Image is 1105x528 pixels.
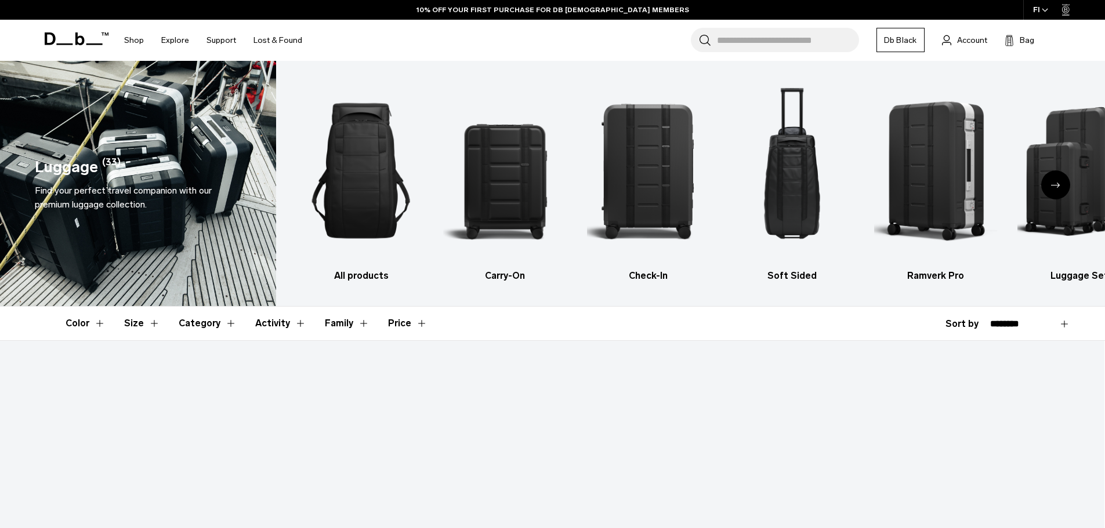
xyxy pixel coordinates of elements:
[874,78,998,263] img: Db
[443,78,567,283] li: 2 / 6
[102,155,121,179] span: (33)
[161,20,189,61] a: Explore
[874,78,998,283] a: Db Ramverk Pro
[730,78,854,283] a: Db Soft Sided
[443,78,567,263] img: Db
[206,20,236,61] a: Support
[1041,170,1070,199] div: Next slide
[942,33,987,47] a: Account
[255,307,306,340] button: Toggle Filter
[66,307,106,340] button: Toggle Filter
[587,78,711,263] img: Db
[416,5,689,15] a: 10% OFF YOUR FIRST PURCHASE FOR DB [DEMOGRAPHIC_DATA] MEMBERS
[443,78,567,283] a: Db Carry-On
[299,78,423,283] a: Db All products
[730,78,854,263] img: Db
[730,269,854,283] h3: Soft Sided
[35,185,212,210] span: Find your perfect travel companion with our premium luggage collection.
[730,78,854,283] li: 4 / 6
[443,269,567,283] h3: Carry-On
[388,307,427,340] button: Toggle Price
[325,307,369,340] button: Toggle Filter
[124,307,160,340] button: Toggle Filter
[587,78,711,283] a: Db Check-In
[957,34,987,46] span: Account
[299,78,423,283] li: 1 / 6
[1020,34,1034,46] span: Bag
[299,269,423,283] h3: All products
[587,269,711,283] h3: Check-In
[1005,33,1034,47] button: Bag
[179,307,237,340] button: Toggle Filter
[35,155,98,179] h1: Luggage
[874,269,998,283] h3: Ramverk Pro
[115,20,311,61] nav: Main Navigation
[587,78,711,283] li: 3 / 6
[253,20,302,61] a: Lost & Found
[299,78,423,263] img: Db
[876,28,925,52] a: Db Black
[874,78,998,283] li: 5 / 6
[124,20,144,61] a: Shop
